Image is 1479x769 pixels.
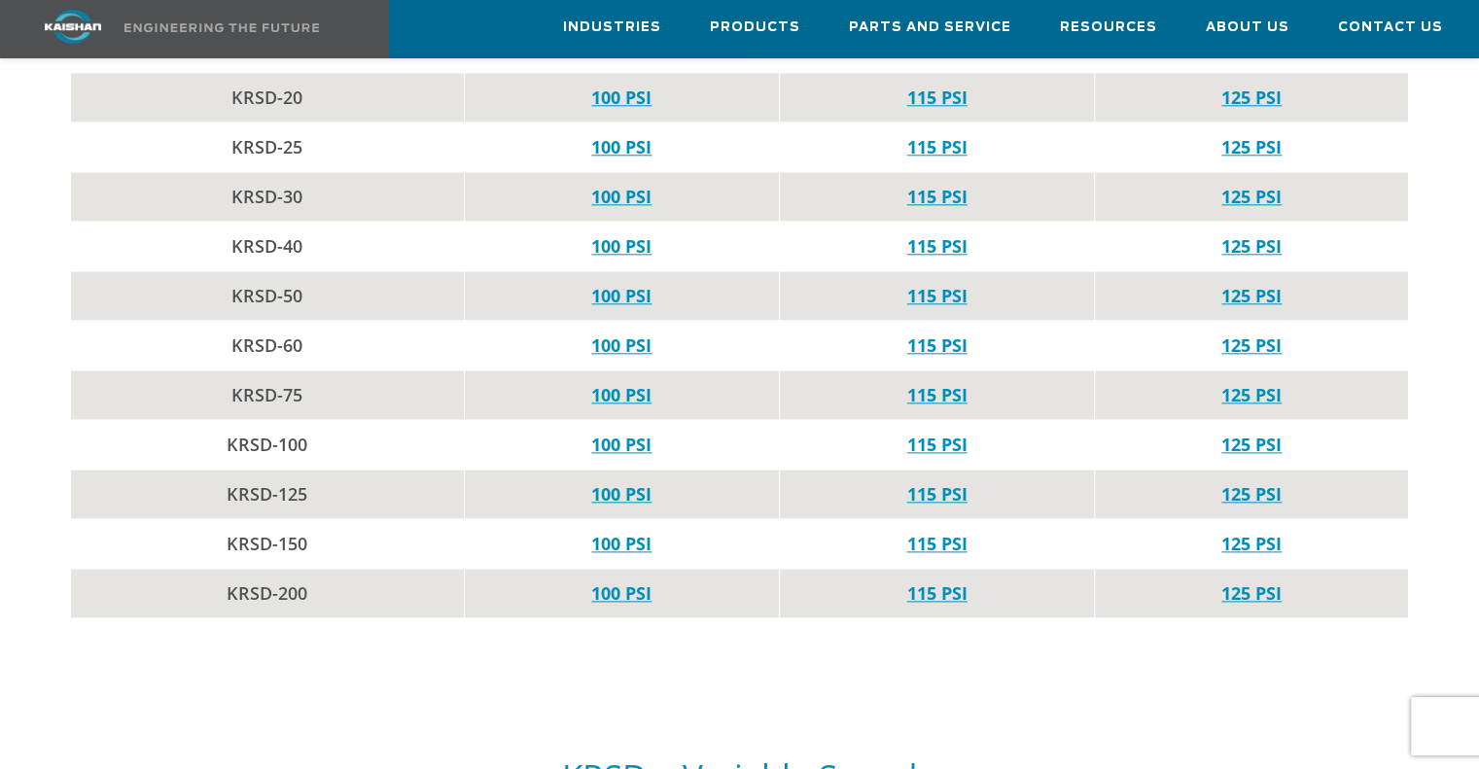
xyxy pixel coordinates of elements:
a: 100 PSI [591,581,651,605]
a: 115 PSI [907,333,968,357]
a: 125 PSI [1221,135,1282,158]
a: 100 PSI [591,333,651,357]
span: Industries [563,17,661,39]
a: 115 PSI [907,86,968,109]
span: Parts and Service [849,17,1011,39]
td: KRSD-100 [71,420,464,470]
span: Products [710,17,800,39]
a: 125 PSI [1221,482,1282,506]
a: 115 PSI [907,482,968,506]
a: 115 PSI [907,284,968,307]
td: KRSD-200 [71,569,464,618]
a: Industries [563,1,661,53]
a: 100 PSI [591,482,651,506]
a: 125 PSI [1221,532,1282,555]
a: 125 PSI [1221,185,1282,208]
td: KRSD-150 [71,519,464,569]
td: KRSD-60 [71,321,464,370]
a: Products [710,1,800,53]
td: KRSD-125 [71,470,464,519]
a: Contact Us [1338,1,1443,53]
a: 100 PSI [591,383,651,406]
a: Parts and Service [849,1,1011,53]
a: 100 PSI [591,284,651,307]
td: KRSD-75 [71,370,464,420]
span: About Us [1206,17,1289,39]
a: 125 PSI [1221,86,1282,109]
span: Resources [1060,17,1157,39]
a: 125 PSI [1221,333,1282,357]
a: 100 PSI [591,86,651,109]
td: KRSD-25 [71,122,464,172]
a: 115 PSI [907,433,968,456]
a: 115 PSI [907,234,968,258]
a: 100 PSI [591,234,651,258]
td: KRSD-50 [71,271,464,321]
a: 100 PSI [591,532,651,555]
a: 115 PSI [907,532,968,555]
img: Engineering the future [124,23,319,32]
a: 100 PSI [591,185,651,208]
a: 125 PSI [1221,234,1282,258]
a: 125 PSI [1221,581,1282,605]
a: 100 PSI [591,135,651,158]
a: 115 PSI [907,185,968,208]
span: Contact Us [1338,17,1443,39]
a: 115 PSI [907,383,968,406]
a: 125 PSI [1221,433,1282,456]
a: 115 PSI [907,135,968,158]
a: 100 PSI [591,433,651,456]
a: 115 PSI [907,581,968,605]
td: KRSD-30 [71,172,464,222]
td: KRSD-40 [71,222,464,271]
td: KRSD-20 [71,73,464,122]
a: Resources [1060,1,1157,53]
a: 125 PSI [1221,284,1282,307]
a: About Us [1206,1,1289,53]
a: 125 PSI [1221,383,1282,406]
